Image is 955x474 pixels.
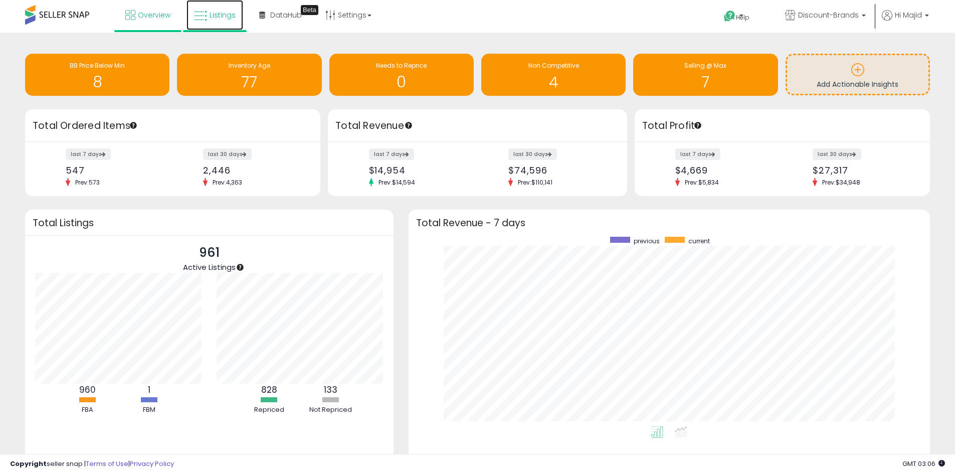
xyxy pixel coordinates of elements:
a: Non Competitive 4 [481,54,626,96]
i: Get Help [723,10,736,23]
label: last 30 days [508,148,557,160]
div: FBA [58,405,118,415]
span: Hi Majid [895,10,922,20]
h1: 7 [638,74,773,90]
a: Privacy Policy [130,459,174,468]
strong: Copyright [10,459,47,468]
div: 2,446 [203,165,303,176]
label: last 7 days [675,148,720,160]
a: Inventory Age 77 [177,54,321,96]
div: seller snap | | [10,459,174,469]
a: Selling @ Max 7 [633,54,778,96]
a: BB Price Below Min 8 [25,54,169,96]
h1: 4 [486,74,621,90]
span: Prev: $5,834 [680,178,724,187]
a: Terms of Use [86,459,128,468]
a: Hi Majid [882,10,929,33]
div: $4,669 [675,165,775,176]
h3: Total Revenue [335,119,620,133]
div: Tooltip anchor [693,121,702,130]
h3: Total Ordered Items [33,119,313,133]
div: Repriced [239,405,299,415]
span: Active Listings [183,262,236,272]
span: Prev: $14,594 [373,178,420,187]
b: 960 [79,384,96,396]
h3: Total Profit [642,119,922,133]
span: BB Price Below Min [70,61,125,70]
span: DataHub [270,10,302,20]
div: FBM [119,405,179,415]
span: previous [634,237,660,245]
div: Tooltip anchor [236,263,245,272]
span: Selling @ Max [684,61,726,70]
span: 2025-09-17 03:06 GMT [902,459,945,468]
div: Tooltip anchor [404,121,413,130]
span: Prev: $34,948 [817,178,865,187]
label: last 30 days [813,148,861,160]
span: Prev: $110,141 [513,178,557,187]
span: Prev: 4,363 [208,178,247,187]
div: 547 [66,165,165,176]
span: Overview [138,10,170,20]
div: Tooltip anchor [129,121,138,130]
h1: 77 [182,74,316,90]
b: 828 [261,384,277,396]
label: last 30 days [203,148,252,160]
h3: Total Revenue - 7 days [416,219,922,227]
h3: Total Listings [33,219,386,227]
span: Prev: 573 [70,178,105,187]
div: $27,317 [813,165,912,176]
b: 133 [324,384,337,396]
span: Listings [210,10,236,20]
div: $14,954 [369,165,470,176]
p: 961 [183,243,236,262]
span: Discount-Brands [798,10,859,20]
h1: 0 [334,74,469,90]
span: Needs to Reprice [376,61,427,70]
h1: 8 [30,74,164,90]
span: current [688,237,710,245]
span: Non Competitive [528,61,579,70]
div: $74,596 [508,165,610,176]
span: Add Actionable Insights [817,79,898,89]
label: last 7 days [66,148,111,160]
div: Tooltip anchor [301,5,318,15]
span: Help [736,13,749,22]
a: Help [716,3,769,33]
a: Add Actionable Insights [787,55,928,94]
a: Needs to Reprice 0 [329,54,474,96]
label: last 7 days [369,148,414,160]
span: Inventory Age [229,61,270,70]
b: 1 [148,384,150,396]
div: Not Repriced [301,405,361,415]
